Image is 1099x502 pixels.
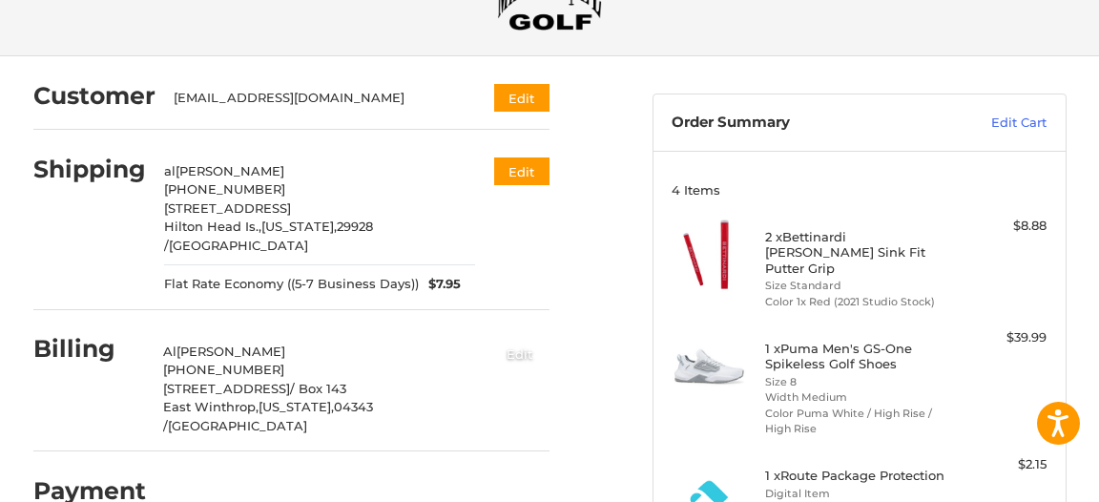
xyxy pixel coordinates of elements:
[163,399,373,433] span: 04343 /
[765,341,948,372] h4: 1 x Puma Men's GS-One Spikeless Golf Shoes
[169,238,308,253] span: [GEOGRAPHIC_DATA]
[765,406,948,437] li: Color Puma White / High Rise / High Rise
[259,399,334,414] span: [US_STATE],
[765,294,948,310] li: Color 1x Red (2021 Studio Stock)
[33,155,146,184] h2: Shipping
[174,89,457,108] div: [EMAIL_ADDRESS][DOMAIN_NAME]
[490,338,549,369] button: Edit
[672,182,1047,198] h3: 4 Items
[164,219,261,234] span: Hilton Head Is.,
[164,219,373,253] span: 29928 /
[927,114,1047,133] a: Edit Cart
[164,275,419,294] span: Flat Rate Economy ((5-7 Business Days))
[290,381,346,396] span: / Box 143
[176,163,284,178] span: [PERSON_NAME]
[163,344,176,359] span: Al
[765,468,948,483] h4: 1 x Route Package Protection
[494,157,549,185] button: Edit
[163,381,290,396] span: [STREET_ADDRESS]
[33,334,145,364] h2: Billing
[953,328,1047,347] div: $39.99
[494,84,549,112] button: Edit
[953,217,1047,236] div: $8.88
[176,344,285,359] span: [PERSON_NAME]
[765,229,948,276] h4: 2 x Bettinardi [PERSON_NAME] Sink Fit Putter Grip
[672,114,927,133] h3: Order Summary
[765,486,948,502] li: Digital Item
[765,374,948,390] li: Size 8
[163,399,259,414] span: East Winthrop,
[163,362,284,377] span: [PHONE_NUMBER]
[765,389,948,406] li: Width Medium
[168,418,307,433] span: [GEOGRAPHIC_DATA]
[261,219,337,234] span: [US_STATE],
[765,278,948,294] li: Size Standard
[419,275,461,294] span: $7.95
[164,200,291,216] span: [STREET_ADDRESS]
[164,181,285,197] span: [PHONE_NUMBER]
[164,163,176,178] span: al
[33,81,156,111] h2: Customer
[953,455,1047,474] div: $2.15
